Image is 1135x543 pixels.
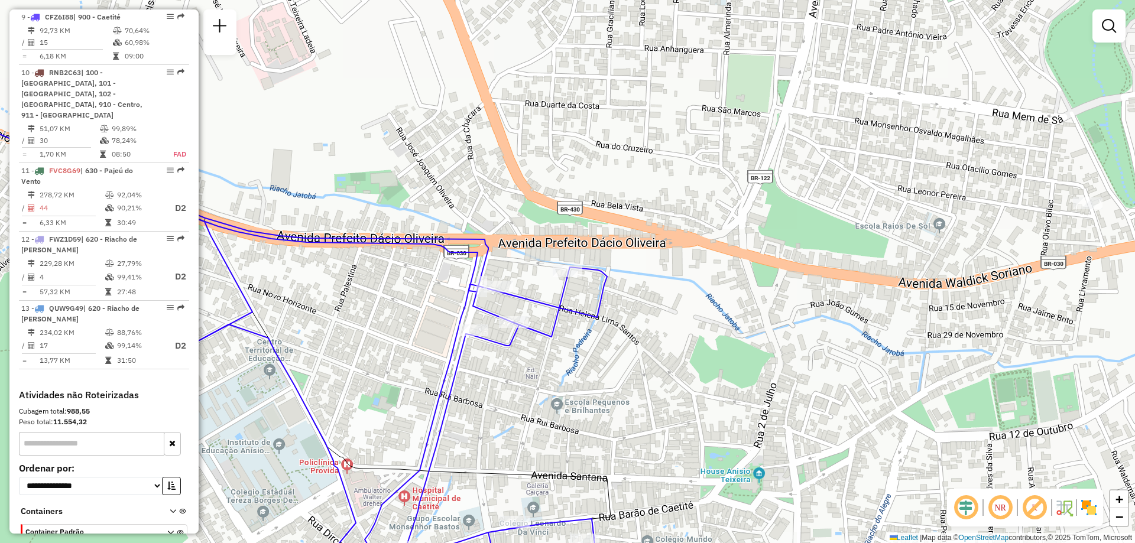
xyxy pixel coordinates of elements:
[111,148,160,160] td: 08:50
[49,304,83,313] span: QUW9G49
[105,342,114,349] i: % de utilização da cubagem
[67,407,90,415] strong: 988,55
[49,235,81,243] span: FWZ1D59
[45,12,73,21] span: CFZ6I88
[116,286,164,298] td: 27:48
[39,327,105,339] td: 234,02 KM
[21,286,27,298] td: =
[21,166,133,186] span: 11 -
[124,37,184,48] td: 60,98%
[165,339,186,353] p: D2
[1115,509,1123,524] span: −
[116,355,164,366] td: 31:50
[177,13,184,20] em: Rota exportada
[165,201,186,215] p: D2
[165,270,186,284] p: D2
[167,69,174,76] em: Opções
[167,167,174,174] em: Opções
[28,204,35,212] i: Total de Atividades
[167,235,174,242] em: Opções
[890,534,918,542] a: Leaflet
[167,13,174,20] em: Opções
[160,148,187,160] td: FAD
[39,355,105,366] td: 13,77 KM
[49,68,81,77] span: RNB2C63
[111,123,160,135] td: 99,89%
[21,269,27,284] td: /
[21,68,142,119] span: | 100 - [GEOGRAPHIC_DATA], 101 - [GEOGRAPHIC_DATA], 102 - [GEOGRAPHIC_DATA], 910 - Centro, 911 - ...
[21,37,27,48] td: /
[39,189,105,201] td: 278,72 KM
[49,166,80,175] span: FVC8G69
[177,304,184,311] em: Rota exportada
[39,258,105,269] td: 229,28 KM
[21,135,27,147] td: /
[162,477,181,495] button: Ordem crescente
[25,526,153,537] span: Container Padrão
[105,219,111,226] i: Tempo total em rota
[105,329,114,336] i: % de utilização do peso
[39,123,99,135] td: 51,07 KM
[21,339,27,353] td: /
[177,69,184,76] em: Rota exportada
[28,274,35,281] i: Total de Atividades
[986,493,1014,522] span: Ocultar NR
[53,417,87,426] strong: 11.554,32
[1115,492,1123,506] span: +
[39,269,105,284] td: 4
[28,125,35,132] i: Distância Total
[28,260,35,267] i: Distância Total
[21,355,27,366] td: =
[21,166,133,186] span: | 630 - Pajeú do Vento
[39,50,112,62] td: 6,18 KM
[167,304,174,311] em: Opções
[39,148,99,160] td: 1,70 KM
[1097,14,1121,38] a: Exibir filtros
[39,135,99,147] td: 30
[124,50,184,62] td: 09:00
[105,260,114,267] i: % de utilização do peso
[39,37,112,48] td: 15
[28,39,35,46] i: Total de Atividades
[208,14,232,41] a: Nova sessão e pesquisa
[105,191,114,199] i: % de utilização do peso
[21,304,140,323] span: 13 -
[28,137,35,144] i: Total de Atividades
[39,25,112,37] td: 92,73 KM
[116,189,164,201] td: 92,04%
[177,167,184,174] em: Rota exportada
[959,534,1009,542] a: OpenStreetMap
[1055,498,1074,517] img: Fluxo de ruas
[116,201,164,216] td: 90,21%
[28,329,35,336] i: Distância Total
[1073,197,1102,209] div: Atividade não roteirizada - DISTRIBUIDORA CTE
[39,217,105,229] td: 6,33 KM
[19,389,189,401] h4: Atividades não Roteirizadas
[113,53,119,60] i: Tempo total em rota
[1110,508,1128,526] a: Zoom out
[19,417,189,427] div: Peso total:
[105,357,111,364] i: Tempo total em rota
[124,25,184,37] td: 70,64%
[1110,490,1128,508] a: Zoom in
[116,217,164,229] td: 30:49
[100,137,109,144] i: % de utilização da cubagem
[21,50,27,62] td: =
[887,533,1135,543] div: Map data © contributors,© 2025 TomTom, Microsoft
[111,135,160,147] td: 78,24%
[21,68,142,119] span: 10 -
[116,327,164,339] td: 88,76%
[21,304,140,323] span: | 620 - Riacho de [PERSON_NAME]
[100,151,106,158] i: Tempo total em rota
[39,201,105,216] td: 44
[21,148,27,160] td: =
[1079,498,1098,517] img: Exibir/Ocultar setores
[113,39,122,46] i: % de utilização da cubagem
[1020,493,1049,522] span: Exibir rótulo
[116,258,164,269] td: 27,79%
[21,505,154,518] span: Containers
[105,274,114,281] i: % de utilização da cubagem
[28,27,35,34] i: Distância Total
[100,125,109,132] i: % de utilização do peso
[116,339,164,353] td: 99,14%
